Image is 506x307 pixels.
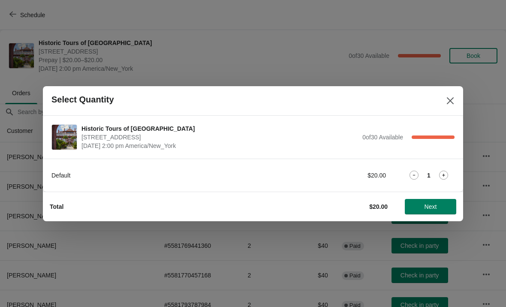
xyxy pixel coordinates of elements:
span: Historic Tours of [GEOGRAPHIC_DATA] [81,124,358,133]
strong: 1 [427,171,431,180]
span: 0 of 30 Available [362,134,403,141]
button: Close [443,93,458,108]
strong: Total [50,203,63,210]
strong: $20.00 [369,203,388,210]
span: [DATE] 2:00 pm America/New_York [81,141,358,150]
div: Default [51,171,289,180]
h2: Select Quantity [51,95,114,105]
img: Historic Tours of Flagler College | 74 King Street, St. Augustine, FL, USA | October 3 | 2:00 pm ... [52,125,77,150]
button: Next [405,199,456,214]
div: $20.00 [307,171,386,180]
span: Next [425,203,437,210]
span: [STREET_ADDRESS] [81,133,358,141]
